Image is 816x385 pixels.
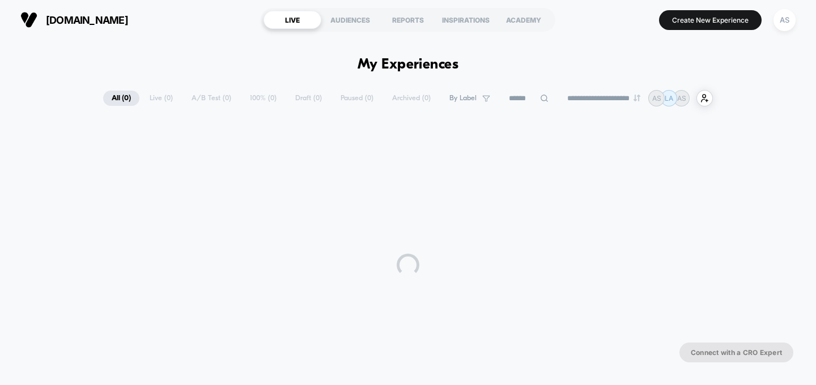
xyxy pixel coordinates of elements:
button: Connect with a CRO Expert [679,343,793,362]
div: ACADEMY [495,11,552,29]
span: By Label [449,94,477,102]
div: REPORTS [379,11,437,29]
button: [DOMAIN_NAME] [17,11,131,29]
div: AS [773,9,796,31]
img: Visually logo [20,11,37,28]
div: INSPIRATIONS [437,11,495,29]
p: AS [652,94,661,102]
h1: My Experiences [358,57,459,73]
p: AS [677,94,686,102]
img: end [634,95,640,101]
button: Create New Experience [659,10,762,30]
p: LA [665,94,673,102]
button: AS [770,8,799,32]
span: [DOMAIN_NAME] [46,14,128,26]
div: LIVE [263,11,321,29]
div: AUDIENCES [321,11,379,29]
span: All ( 0 ) [103,91,139,106]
